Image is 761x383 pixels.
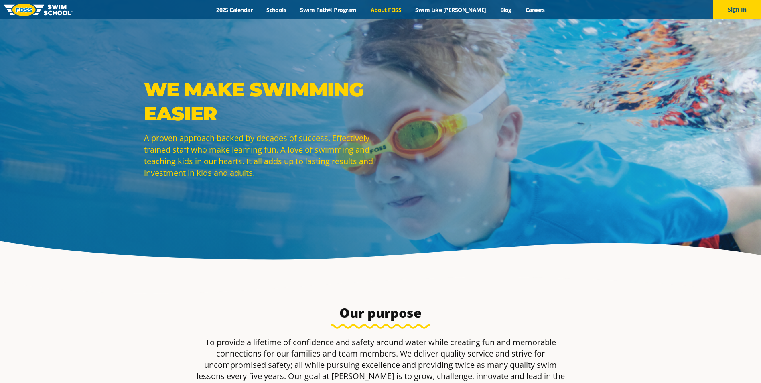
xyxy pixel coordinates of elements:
[493,6,518,14] a: Blog
[191,305,570,321] h3: Our purpose
[408,6,493,14] a: Swim Like [PERSON_NAME]
[293,6,363,14] a: Swim Path® Program
[260,6,293,14] a: Schools
[209,6,260,14] a: 2025 Calendar
[144,132,377,179] p: A proven approach backed by decades of success. Effectively trained staff who make learning fun. ...
[4,4,73,16] img: FOSS Swim School Logo
[363,6,408,14] a: About FOSS
[518,6,552,14] a: Careers
[144,77,377,126] p: WE MAKE SWIMMING EASIER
